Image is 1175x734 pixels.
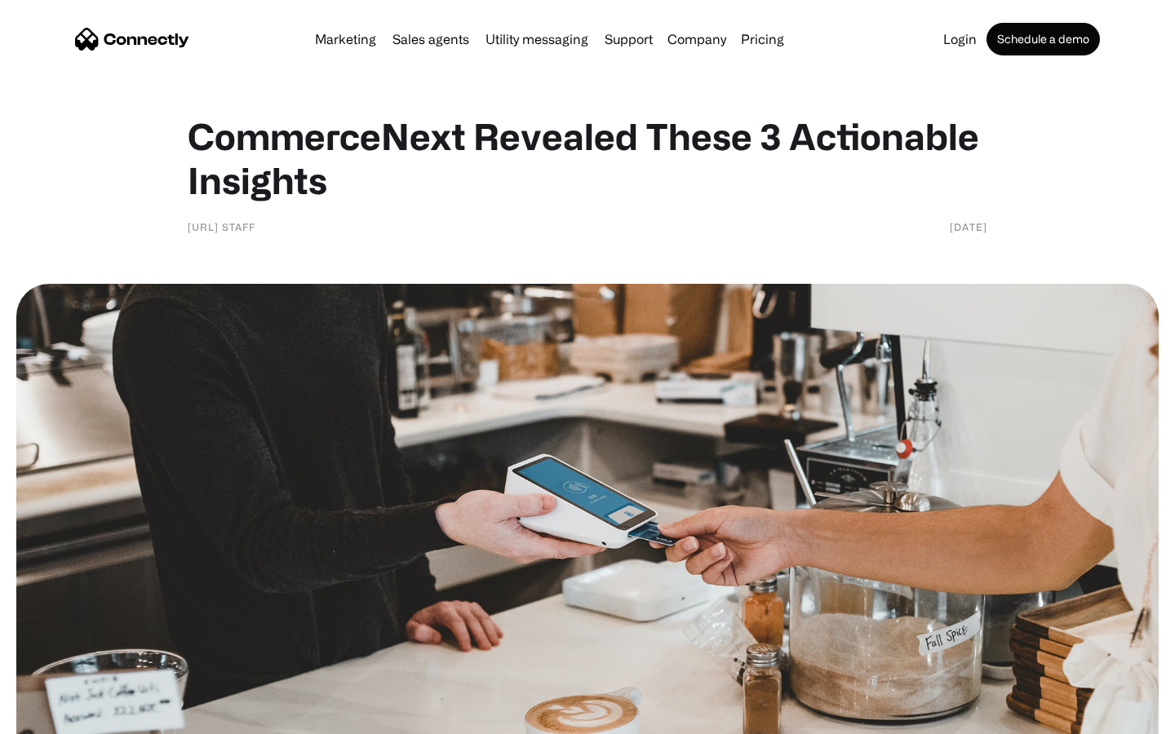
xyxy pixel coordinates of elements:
[734,33,791,46] a: Pricing
[667,28,726,51] div: Company
[598,33,659,46] a: Support
[987,23,1100,55] a: Schedule a demo
[188,219,255,235] div: [URL] Staff
[479,33,595,46] a: Utility messaging
[16,705,98,728] aside: Language selected: English
[937,33,983,46] a: Login
[950,219,987,235] div: [DATE]
[308,33,383,46] a: Marketing
[33,705,98,728] ul: Language list
[386,33,476,46] a: Sales agents
[188,114,987,202] h1: CommerceNext Revealed These 3 Actionable Insights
